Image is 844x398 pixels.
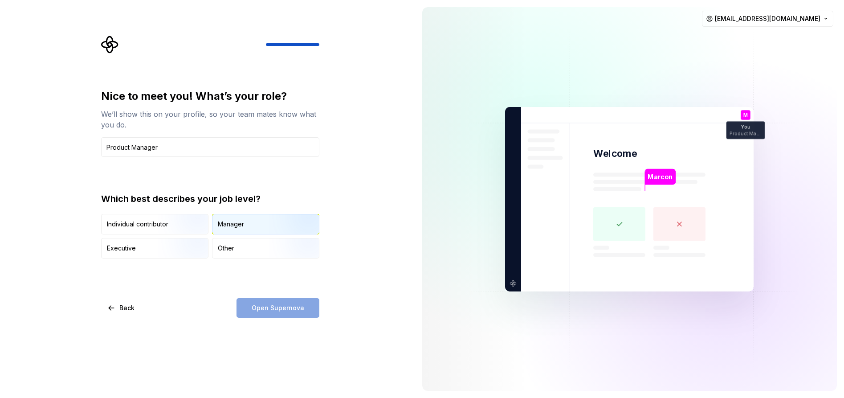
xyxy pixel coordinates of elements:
div: Executive [107,244,136,253]
button: [EMAIL_ADDRESS][DOMAIN_NAME] [702,11,833,27]
p: M [743,112,748,117]
div: Individual contributor [107,220,168,229]
span: [EMAIL_ADDRESS][DOMAIN_NAME] [715,14,820,23]
svg: Supernova Logo [101,36,119,53]
div: We’ll show this on your profile, so your team mates know what you do. [101,109,319,130]
input: Job title [101,137,319,157]
p: Welcome [593,147,637,160]
div: Nice to meet you! What’s your role? [101,89,319,103]
p: Marcon [648,172,673,181]
button: Back [101,298,142,318]
div: Manager [218,220,244,229]
p: Product Manager [730,131,762,136]
p: You [741,124,750,129]
div: Which best describes your job level? [101,193,319,205]
span: Back [119,304,135,312]
div: Other [218,244,234,253]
